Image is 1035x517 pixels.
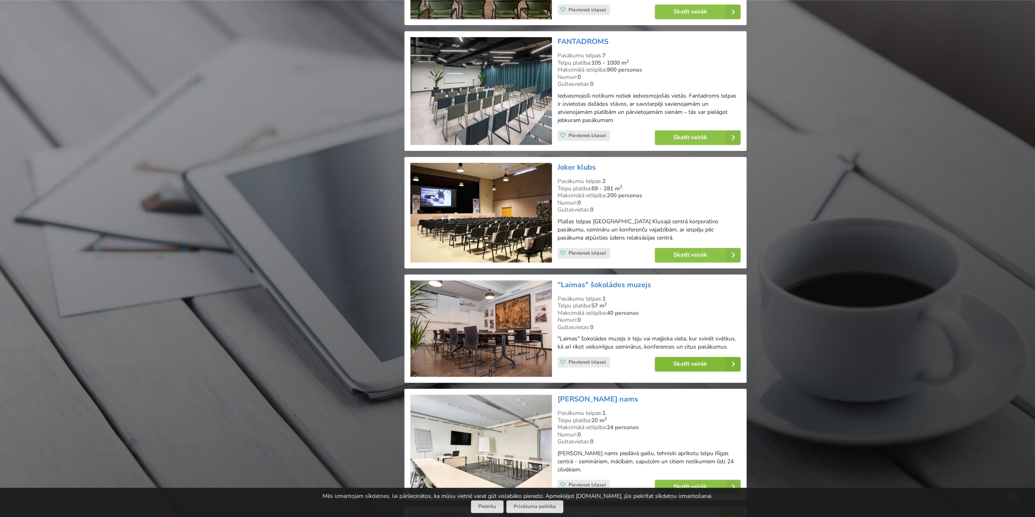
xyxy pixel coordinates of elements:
strong: 0 [590,80,593,88]
img: Konferenču centrs | Rīga | Radziņa nams [410,395,551,494]
p: Iedvesmojoši notikumi notiek iedvesmojošās vietās. Fantadroms telpas ir izvietotas dažādos stāvos... [558,92,741,124]
div: Pasākumu telpas: [558,178,741,185]
sup: 2 [620,183,622,190]
img: Neierastas vietas | Rīga | Joker klubs [410,163,551,262]
div: Gultasvietas: [558,438,741,445]
strong: 57 m [591,302,607,310]
strong: 900 personas [607,66,642,74]
strong: 0 [577,431,581,438]
div: Maksimālā ietilpība: [558,66,741,74]
strong: 0 [590,438,593,445]
a: "Laimas" šokolādes muzejs [558,280,651,290]
a: Skatīt vairāk [655,130,741,145]
div: Telpu platība: [558,302,741,310]
div: Numuri: [558,199,741,207]
div: Telpu platība: [558,185,741,192]
div: Telpu platība: [558,417,741,424]
strong: 1 [602,295,606,303]
strong: 0 [577,316,581,324]
span: Pievienot izlasei [569,359,606,365]
sup: 2 [626,58,629,64]
strong: 20 m [591,417,607,424]
a: Joker klubs [558,162,596,172]
strong: 0 [590,323,593,331]
strong: 1 [602,409,606,417]
a: Privātuma politika [506,500,563,513]
a: Skatīt vairāk [655,480,741,494]
a: Skatīt vairāk [655,4,741,19]
div: Telpu platība: [558,59,741,67]
strong: 40 personas [607,309,639,317]
div: Numuri: [558,431,741,438]
div: Maksimālā ietilpība: [558,424,741,431]
div: Pasākumu telpas: [558,52,741,59]
button: Piekrītu [471,500,503,513]
img: Neierastas vietas | Rīga | "Laimas" šokolādes muzejs [410,280,551,377]
div: Gultasvietas: [558,81,741,88]
strong: 69 - 281 m [591,185,622,192]
strong: 24 personas [607,423,639,431]
strong: 0 [590,206,593,214]
strong: 7 [602,52,606,59]
strong: 0 [577,199,581,207]
div: Pasākumu telpas: [558,295,741,303]
strong: 0 [577,73,581,81]
a: Skatīt vairāk [655,248,741,262]
p: Plašas telpas [GEOGRAPHIC_DATA] Klusajā centrā korporatīvo pasākumu, semināru un konferenču vajad... [558,218,741,242]
span: Pievienot izlasei [569,132,606,139]
span: Pievienot izlasei [569,482,606,488]
img: Konferenču centrs | Rīga | FANTADROMS [410,37,551,145]
sup: 2 [604,416,607,422]
strong: 2 [602,177,606,185]
div: Numuri: [558,316,741,324]
strong: 105 - 1000 m [591,59,629,67]
a: FANTADROMS [558,37,608,46]
div: Numuri: [558,74,741,81]
p: [PERSON_NAME] nams piedāvā gaišu, tehniski aprīkotu telpu Rīgas centrā - semināriem, mācībām, sap... [558,449,741,474]
p: "Laimas" šokolādes muzejs ir teju vai maģiska vieta, kur svinēt svētkus, kā arī rīkot veiksmīgus ... [558,335,741,351]
strong: 200 personas [607,192,642,199]
span: Pievienot izlasei [569,7,606,13]
sup: 2 [604,301,607,307]
div: Maksimālā ietilpība: [558,192,741,199]
div: Gultasvietas: [558,324,741,331]
a: [PERSON_NAME] nams [558,394,638,404]
div: Maksimālā ietilpība: [558,310,741,317]
span: Pievienot izlasei [569,250,606,256]
div: Gultasvietas: [558,206,741,214]
div: Pasākumu telpas: [558,410,741,417]
a: Skatīt vairāk [655,357,741,371]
